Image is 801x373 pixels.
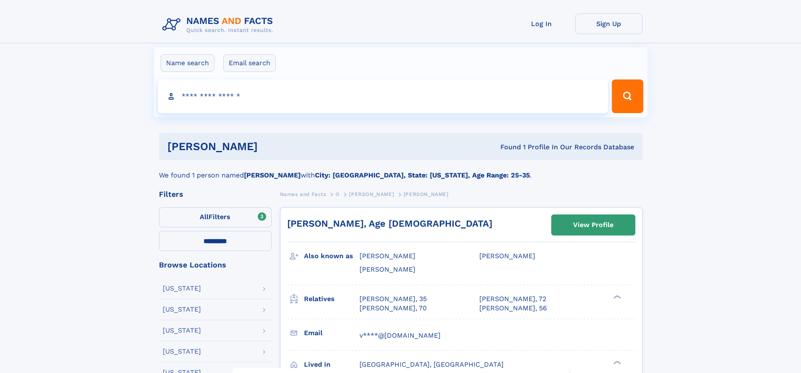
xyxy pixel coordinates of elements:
[244,171,301,179] b: [PERSON_NAME]
[223,54,276,72] label: Email search
[508,13,575,34] a: Log In
[360,360,504,368] span: [GEOGRAPHIC_DATA], [GEOGRAPHIC_DATA]
[163,327,201,334] div: [US_STATE]
[612,79,643,113] button: Search Button
[304,326,360,340] h3: Email
[479,294,546,304] a: [PERSON_NAME], 72
[287,218,492,229] a: [PERSON_NAME], Age [DEMOGRAPHIC_DATA]
[159,13,280,36] img: Logo Names and Facts
[404,191,449,197] span: [PERSON_NAME]
[479,252,535,260] span: [PERSON_NAME]
[161,54,214,72] label: Name search
[360,265,415,273] span: [PERSON_NAME]
[611,294,621,299] div: ❯
[336,189,340,199] a: O
[349,191,394,197] span: [PERSON_NAME]
[611,360,621,365] div: ❯
[280,189,326,199] a: Names and Facts
[360,304,427,313] a: [PERSON_NAME], 70
[552,215,635,235] a: View Profile
[167,141,379,152] h1: [PERSON_NAME]
[158,79,608,113] input: search input
[379,143,634,152] div: Found 1 Profile In Our Records Database
[163,348,201,355] div: [US_STATE]
[360,252,415,260] span: [PERSON_NAME]
[304,292,360,306] h3: Relatives
[349,189,394,199] a: [PERSON_NAME]
[336,191,340,197] span: O
[163,285,201,292] div: [US_STATE]
[159,190,272,198] div: Filters
[159,261,272,269] div: Browse Locations
[573,215,613,235] div: View Profile
[360,294,427,304] a: [PERSON_NAME], 35
[304,357,360,372] h3: Lived in
[159,160,642,180] div: We found 1 person named with .
[315,171,530,179] b: City: [GEOGRAPHIC_DATA], State: [US_STATE], Age Range: 25-35
[159,207,272,228] label: Filters
[304,249,360,263] h3: Also known as
[163,306,201,313] div: [US_STATE]
[479,304,547,313] a: [PERSON_NAME], 56
[200,213,209,221] span: All
[575,13,642,34] a: Sign Up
